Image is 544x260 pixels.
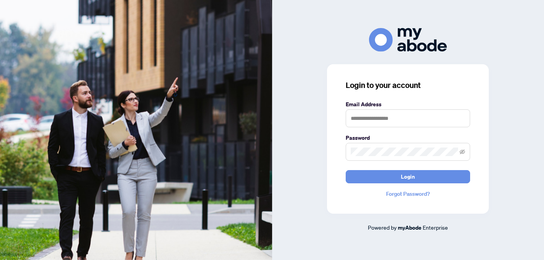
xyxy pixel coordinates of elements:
label: Password [346,134,470,142]
img: ma-logo [369,28,447,52]
span: Enterprise [423,224,448,231]
a: myAbode [398,223,422,232]
button: Login [346,170,470,183]
a: Forgot Password? [346,190,470,198]
span: eye-invisible [460,149,465,155]
h3: Login to your account [346,80,470,91]
label: Email Address [346,100,470,109]
span: Login [401,170,415,183]
span: Powered by [368,224,397,231]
